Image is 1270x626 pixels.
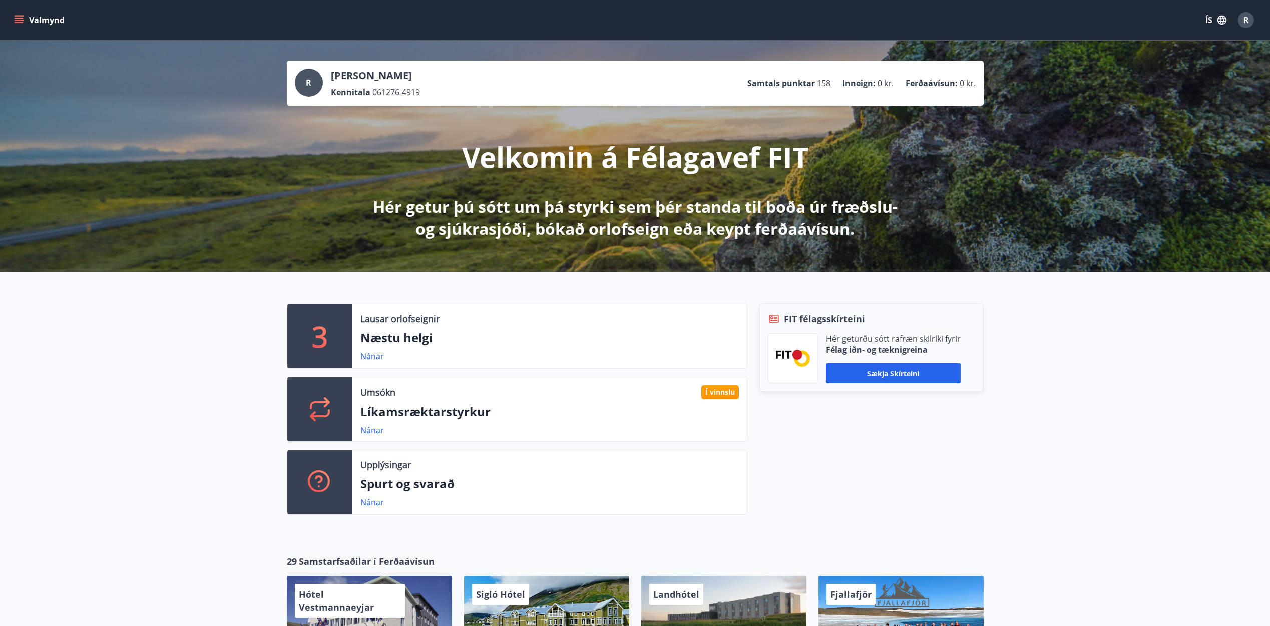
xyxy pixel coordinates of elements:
p: Inneign : [842,78,876,89]
p: Umsókn [360,386,395,399]
span: 061276-4919 [372,87,420,98]
p: Næstu helgi [360,329,739,346]
span: 0 kr. [960,78,976,89]
button: ÍS [1200,11,1232,29]
span: 158 [817,78,830,89]
p: Ferðaávísun : [906,78,958,89]
p: Lausar orlofseignir [360,312,440,325]
p: Kennitala [331,87,370,98]
p: Hér geturðu sótt rafræn skilríki fyrir [826,333,961,344]
span: Hótel Vestmannaeyjar [299,588,374,613]
p: 3 [312,317,328,355]
p: [PERSON_NAME] [331,69,420,83]
img: FPQVkF9lTnNbbaRSFyT17YYeljoOGk5m51IhT0bO.png [776,350,810,366]
a: Nánar [360,425,384,436]
button: Sækja skírteini [826,363,961,383]
span: Sigló Hótel [476,588,525,600]
p: Velkomin á Félagavef FIT [462,138,808,176]
button: menu [12,11,69,29]
button: R [1234,8,1258,32]
span: Fjallafjör [830,588,872,600]
a: Nánar [360,497,384,508]
p: Líkamsræktarstyrkur [360,403,739,420]
span: 0 kr. [878,78,894,89]
span: Samstarfsaðilar í Ferðaávísun [299,555,435,568]
p: Samtals punktar [747,78,815,89]
p: Félag iðn- og tæknigreina [826,344,961,355]
p: Upplýsingar [360,458,411,471]
span: 29 [287,555,297,568]
a: Nánar [360,351,384,362]
span: Landhótel [653,588,699,600]
p: Hér getur þú sótt um þá styrki sem þér standa til boða úr fræðslu- og sjúkrasjóði, bókað orlofsei... [371,196,900,240]
span: R [306,77,311,88]
span: R [1243,15,1249,26]
span: FIT félagsskírteini [784,312,865,325]
div: Í vinnslu [701,385,739,399]
p: Spurt og svarað [360,475,739,492]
